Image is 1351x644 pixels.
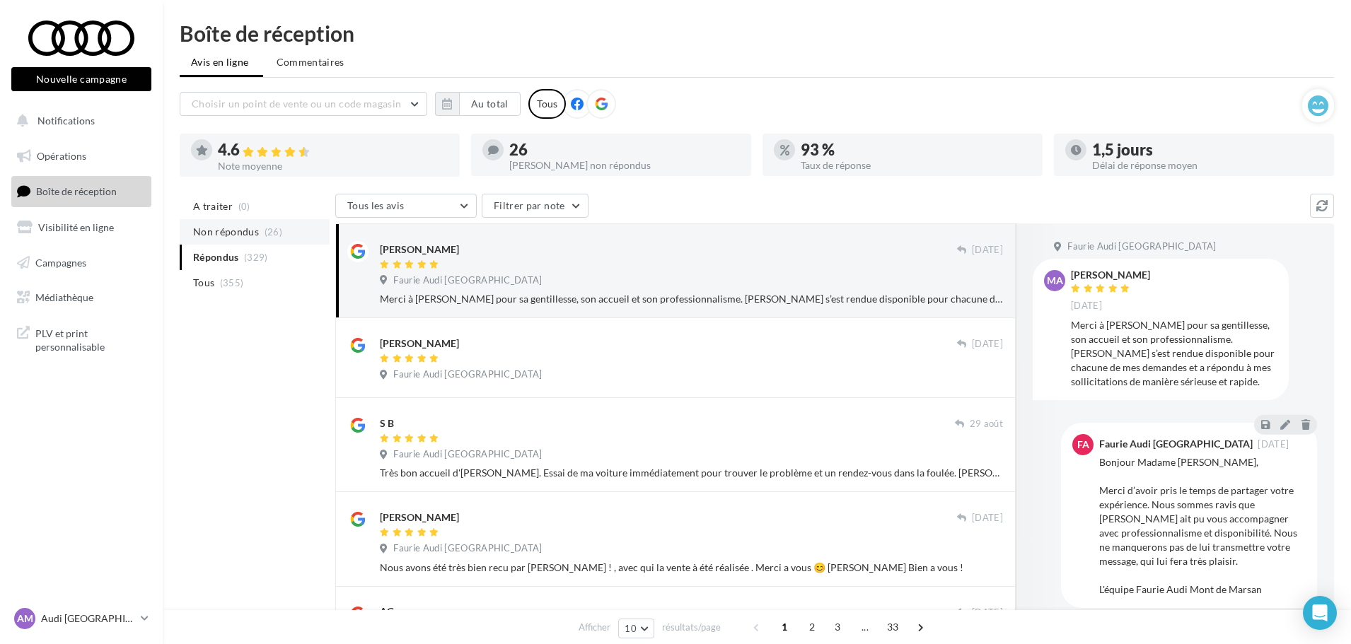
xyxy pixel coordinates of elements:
span: [DATE] [972,607,1003,619]
button: Au total [459,92,521,116]
button: Au total [435,92,521,116]
span: Faurie Audi [GEOGRAPHIC_DATA] [393,448,542,461]
span: 3 [826,616,849,638]
span: Tous les avis [347,199,405,211]
div: Nous avons été très bien recu par [PERSON_NAME] ! , avec qui la vente à été réalisée . Merci a vo... [380,561,1003,575]
div: Merci à [PERSON_NAME] pour sa gentillesse, son accueil et son professionnalisme. [PERSON_NAME] s’... [380,292,1003,306]
a: Campagnes [8,248,154,278]
div: Bonjour Madame [PERSON_NAME], Merci d’avoir pris le temps de partager votre expérience. Nous somm... [1099,455,1306,597]
span: MA [1047,274,1063,288]
button: Choisir un point de vente ou un code magasin [180,92,427,116]
a: AM Audi [GEOGRAPHIC_DATA] [11,605,151,632]
div: Faurie Audi [GEOGRAPHIC_DATA] [1099,439,1253,449]
span: Non répondus [193,225,259,239]
div: Note moyenne [218,161,448,171]
span: 33 [881,616,905,638]
span: (26) [265,226,282,238]
div: [PERSON_NAME] non répondus [509,160,740,170]
span: Faurie Audi [GEOGRAPHIC_DATA] [393,274,542,287]
span: Commentaires [277,55,344,69]
span: (0) [238,201,250,212]
span: Opérations [37,150,86,162]
span: (355) [220,277,244,288]
span: FA [1077,438,1089,452]
span: 2 [801,616,823,638]
div: [PERSON_NAME] [380,242,459,257]
a: Boîte de réception [8,176,154,206]
span: Faurie Audi [GEOGRAPHIC_DATA] [1067,240,1216,253]
span: résultats/page [662,621,721,634]
button: Tous les avis [335,194,477,218]
div: 4.6 [218,142,448,158]
div: [PERSON_NAME] [380,336,459,351]
span: Visibilité en ligne [38,221,114,233]
span: Choisir un point de vente ou un code magasin [192,98,401,110]
button: Filtrer par note [482,194,588,218]
a: Visibilité en ligne [8,213,154,242]
span: 29 août [970,418,1003,431]
span: Tous [193,276,214,290]
p: Audi [GEOGRAPHIC_DATA] [41,611,135,626]
div: 93 % [801,142,1031,158]
button: Nouvelle campagne [11,67,151,91]
a: Médiathèque [8,283,154,312]
span: [DATE] [972,244,1003,257]
span: [DATE] [972,512,1003,525]
span: AM [17,611,33,626]
span: A traiter [193,199,233,213]
span: ... [854,616,876,638]
span: PLV et print personnalisable [35,324,146,354]
button: 10 [618,619,654,638]
span: 1 [773,616,796,638]
div: 1,5 jours [1092,142,1323,158]
div: [PERSON_NAME] [1071,270,1150,280]
span: Boîte de réception [36,185,117,197]
span: [DATE] [972,338,1003,351]
div: Délai de réponse moyen [1092,160,1323,170]
div: Taux de réponse [801,160,1031,170]
span: Médiathèque [35,291,93,303]
span: [DATE] [1071,300,1102,312]
div: [PERSON_NAME] [380,510,459,525]
span: Campagnes [35,256,86,268]
div: S B [380,416,394,431]
div: Très bon accueil d'[PERSON_NAME]. Essai de ma voiture immédiatement pour trouver le problème et u... [380,466,1003,480]
span: Faurie Audi [GEOGRAPHIC_DATA] [393,542,542,555]
a: Opérations [8,141,154,171]
div: Open Intercom Messenger [1303,596,1337,630]
div: AG [380,604,394,619]
div: Tous [528,89,566,119]
span: [DATE] [1258,440,1289,449]
a: PLV et print personnalisable [8,318,154,360]
span: Afficher [579,621,610,634]
span: Notifications [37,115,95,127]
div: Merci à [PERSON_NAME] pour sa gentillesse, son accueil et son professionnalisme. [PERSON_NAME] s’... [1071,318,1277,389]
span: 10 [625,623,637,634]
div: 26 [509,142,740,158]
button: Notifications [8,106,149,136]
span: Faurie Audi [GEOGRAPHIC_DATA] [393,368,542,381]
div: Boîte de réception [180,23,1334,44]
